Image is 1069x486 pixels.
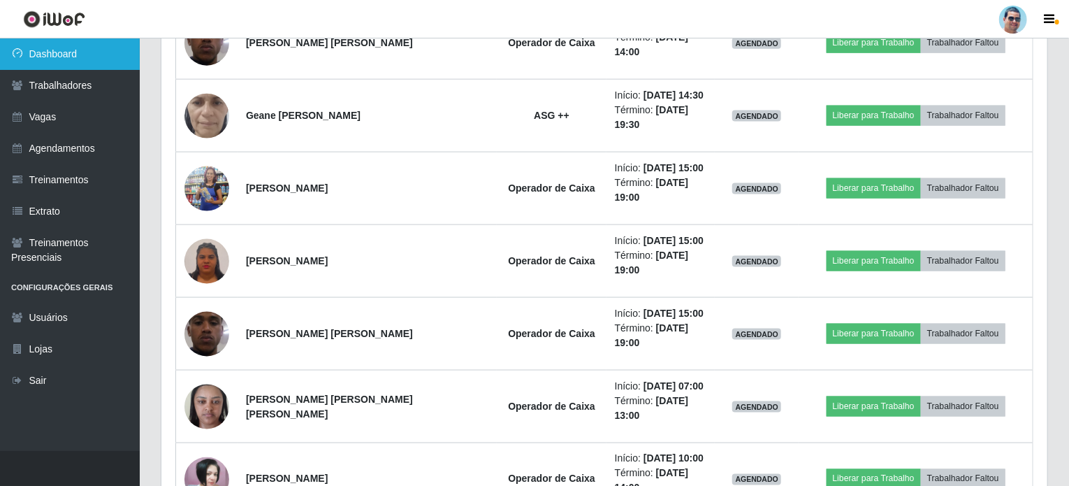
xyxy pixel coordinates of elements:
[508,401,595,412] strong: Operador de Caixa
[508,37,595,48] strong: Operador de Caixa
[508,255,595,266] strong: Operador de Caixa
[508,183,595,194] strong: Operador de Caixa
[246,394,413,420] strong: [PERSON_NAME] [PERSON_NAME] [PERSON_NAME]
[732,401,781,413] span: AGENDADO
[732,38,781,49] span: AGENDADO
[643,380,704,392] time: [DATE] 07:00
[246,110,361,121] strong: Geane [PERSON_NAME]
[827,324,921,343] button: Liberar para Trabalho
[827,396,921,416] button: Liberar para Trabalho
[921,106,1005,125] button: Trabalhador Faltou
[921,251,1005,271] button: Trabalhador Faltou
[921,324,1005,343] button: Trabalhador Faltou
[615,88,706,103] li: Início:
[732,110,781,122] span: AGENDADO
[615,161,706,176] li: Início:
[615,379,706,394] li: Início:
[827,106,921,125] button: Liberar para Trabalho
[921,178,1005,198] button: Trabalhador Faltou
[615,306,706,321] li: Início:
[615,248,706,278] li: Término:
[827,33,921,52] button: Liberar para Trabalho
[732,183,781,194] span: AGENDADO
[508,473,595,485] strong: Operador de Caixa
[246,183,328,194] strong: [PERSON_NAME]
[184,377,229,436] img: 1734430327738.jpeg
[246,255,328,266] strong: [PERSON_NAME]
[184,284,229,383] img: 1747855826240.jpeg
[246,37,413,48] strong: [PERSON_NAME] [PERSON_NAME]
[643,235,704,246] time: [DATE] 15:00
[921,396,1005,416] button: Trabalhador Faltou
[732,474,781,485] span: AGENDADO
[732,256,781,267] span: AGENDADO
[615,234,706,248] li: Início:
[921,33,1005,52] button: Trabalhador Faltou
[643,453,704,464] time: [DATE] 10:00
[643,90,704,101] time: [DATE] 14:30
[246,328,413,339] strong: [PERSON_NAME] [PERSON_NAME]
[615,30,706,59] li: Término:
[643,162,704,173] time: [DATE] 15:00
[615,452,706,466] li: Início:
[615,321,706,350] li: Término:
[643,308,704,319] time: [DATE] 15:00
[184,237,229,285] img: 1752886707341.jpeg
[184,66,229,165] img: 1753810030739.jpeg
[615,394,706,423] li: Término:
[246,473,328,485] strong: [PERSON_NAME]
[508,328,595,339] strong: Operador de Caixa
[615,176,706,205] li: Término:
[534,110,569,121] strong: ASG ++
[827,251,921,271] button: Liberar para Trabalho
[615,103,706,132] li: Término:
[827,178,921,198] button: Liberar para Trabalho
[184,138,229,240] img: 1705104978239.jpeg
[23,10,85,28] img: CoreUI Logo
[732,329,781,340] span: AGENDADO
